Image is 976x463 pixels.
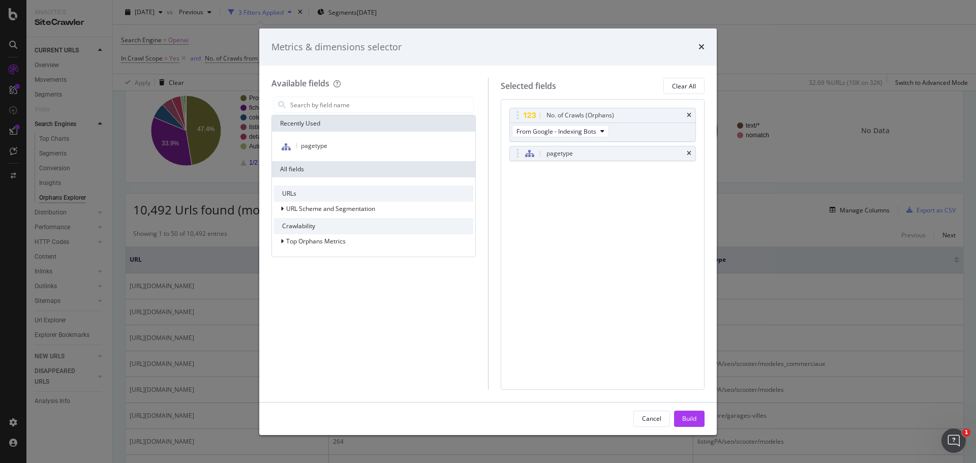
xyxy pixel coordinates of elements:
[301,141,327,150] span: pagetype
[682,414,696,423] div: Build
[509,146,696,161] div: pagetypetimes
[663,78,705,94] button: Clear All
[674,411,705,427] button: Build
[633,411,670,427] button: Cancel
[687,150,691,157] div: times
[698,41,705,54] div: times
[546,148,573,159] div: pagetype
[672,82,696,90] div: Clear All
[272,115,475,132] div: Recently Used
[289,97,473,112] input: Search by field name
[259,28,717,435] div: modal
[286,204,375,213] span: URL Scheme and Segmentation
[509,108,696,142] div: No. of Crawls (Orphans)timesFrom Google - Indexing Bots
[687,112,691,118] div: times
[962,428,970,437] span: 1
[271,41,402,54] div: Metrics & dimensions selector
[271,78,329,89] div: Available fields
[501,80,556,92] div: Selected fields
[546,110,614,120] div: No. of Crawls (Orphans)
[516,127,596,136] span: From Google - Indexing Bots
[272,161,475,177] div: All fields
[274,218,473,234] div: Crawlability
[512,125,609,137] button: From Google - Indexing Bots
[286,237,346,245] span: Top Orphans Metrics
[274,186,473,202] div: URLs
[642,414,661,423] div: Cancel
[941,428,966,453] iframe: Intercom live chat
